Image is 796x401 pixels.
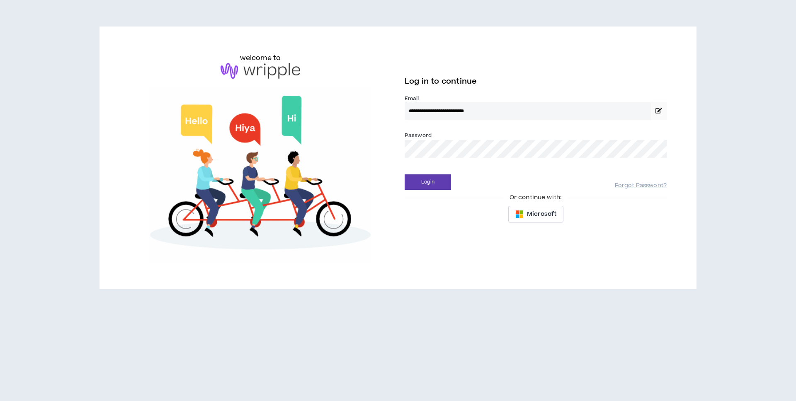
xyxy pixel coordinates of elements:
[240,53,281,63] h6: welcome to
[221,63,300,79] img: logo-brand.png
[527,210,556,219] span: Microsoft
[615,182,667,190] a: Forgot Password?
[405,95,667,102] label: Email
[405,174,451,190] button: Login
[405,132,432,139] label: Password
[508,206,563,222] button: Microsoft
[129,87,391,263] img: Welcome to Wripple
[504,193,568,202] span: Or continue with:
[405,76,477,87] span: Log in to continue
